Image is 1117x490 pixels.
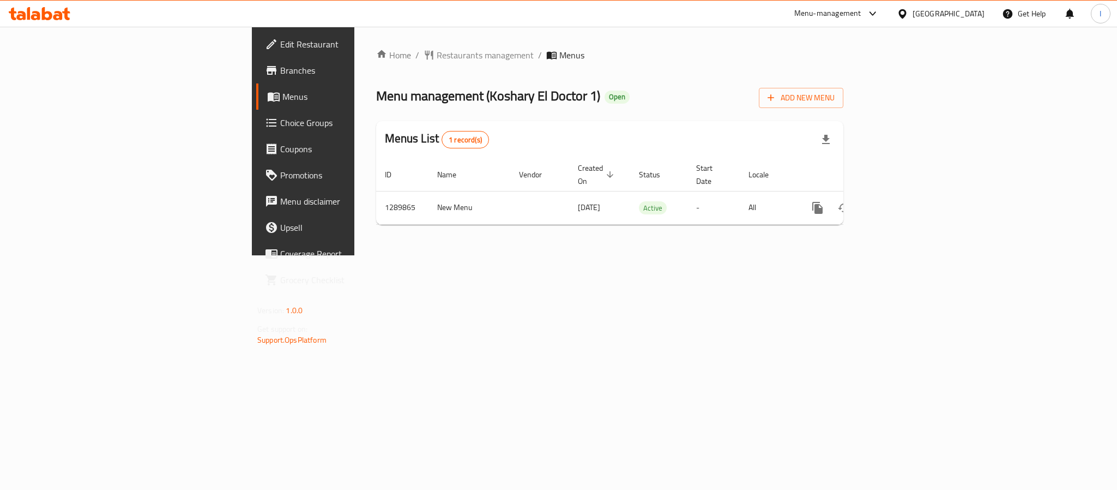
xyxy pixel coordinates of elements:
[428,191,510,224] td: New Menu
[282,90,430,103] span: Menus
[256,267,438,293] a: Grocery Checklist
[257,303,284,318] span: Version:
[256,214,438,241] a: Upsell
[639,168,674,181] span: Status
[256,136,438,162] a: Coupons
[696,162,727,188] span: Start Date
[538,49,542,62] li: /
[442,131,489,148] div: Total records count
[1100,8,1101,20] span: I
[280,247,430,260] span: Coverage Report
[605,92,630,101] span: Open
[280,116,430,129] span: Choice Groups
[768,91,835,105] span: Add New Menu
[280,221,430,234] span: Upsell
[805,195,831,221] button: more
[437,49,534,62] span: Restaurants management
[376,49,843,62] nav: breadcrumb
[256,83,438,110] a: Menus
[256,31,438,57] a: Edit Restaurant
[256,188,438,214] a: Menu disclaimer
[748,168,783,181] span: Locale
[740,191,796,224] td: All
[280,142,430,156] span: Coupons
[794,7,861,20] div: Menu-management
[280,195,430,208] span: Menu disclaimer
[280,38,430,51] span: Edit Restaurant
[639,201,667,214] div: Active
[519,168,556,181] span: Vendor
[376,158,918,225] table: enhanced table
[813,127,839,153] div: Export file
[256,241,438,267] a: Coverage Report
[257,333,327,347] a: Support.OpsPlatform
[257,322,307,336] span: Get support on:
[559,49,584,62] span: Menus
[578,162,617,188] span: Created On
[578,200,600,214] span: [DATE]
[759,88,843,108] button: Add New Menu
[256,57,438,83] a: Branches
[913,8,985,20] div: [GEOGRAPHIC_DATA]
[376,83,600,108] span: Menu management ( Koshary El Doctor 1 )
[687,191,740,224] td: -
[442,135,488,145] span: 1 record(s)
[286,303,303,318] span: 1.0.0
[424,49,534,62] a: Restaurants management
[831,195,857,221] button: Change Status
[280,64,430,77] span: Branches
[796,158,918,192] th: Actions
[605,91,630,104] div: Open
[256,162,438,188] a: Promotions
[639,202,667,214] span: Active
[280,273,430,286] span: Grocery Checklist
[437,168,470,181] span: Name
[385,168,406,181] span: ID
[280,169,430,182] span: Promotions
[256,110,438,136] a: Choice Groups
[385,130,489,148] h2: Menus List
